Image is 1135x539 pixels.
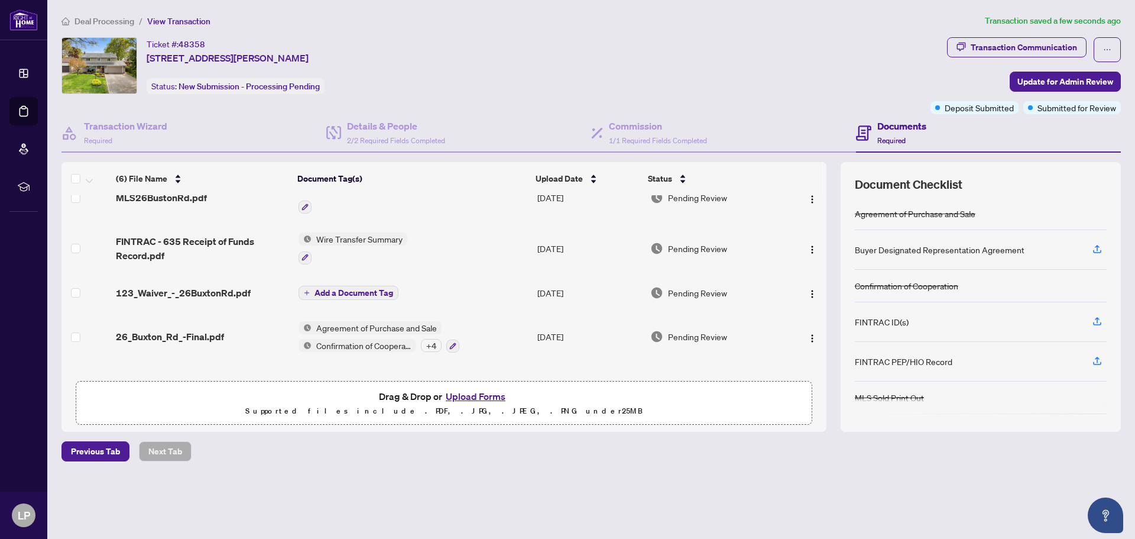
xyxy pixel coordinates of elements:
[314,289,393,297] span: Add a Document Tag
[179,81,320,92] span: New Submission - Processing Pending
[116,191,207,205] span: MLS26BustonRd.pdf
[179,39,205,50] span: 48358
[855,315,909,328] div: FINTRAC ID(s)
[347,119,445,133] h4: Details & People
[61,441,129,461] button: Previous Tab
[803,239,822,258] button: Logo
[648,172,672,185] span: Status
[877,136,906,145] span: Required
[379,389,509,404] span: Drag & Drop or
[531,162,643,195] th: Upload Date
[855,207,975,220] div: Agreement of Purchase and Sale
[808,245,817,254] img: Logo
[312,233,407,246] span: Wire Transfer Summary
[668,286,727,299] span: Pending Review
[668,330,727,343] span: Pending Review
[442,389,509,404] button: Upload Forms
[947,37,1087,57] button: Transaction Communication
[1037,101,1116,114] span: Submitted for Review
[299,233,312,246] img: Status Icon
[533,362,646,409] td: [DATE]
[650,286,663,299] img: Document Status
[609,119,707,133] h4: Commission
[18,507,30,524] span: LP
[299,339,312,352] img: Status Icon
[855,279,958,292] div: Confirmation of Cooperation
[116,330,224,344] span: 26_Buxton_Rd_-Final.pdf
[116,286,251,300] span: 123_Waiver_-_26BuxtonRd.pdf
[312,321,442,334] span: Agreement of Purchase and Sale
[855,391,924,404] div: MLS Sold Print Out
[808,289,817,299] img: Logo
[139,441,192,461] button: Next Tab
[421,339,442,352] div: + 4
[147,51,309,65] span: [STREET_ADDRESS][PERSON_NAME]
[533,172,646,223] td: [DATE]
[304,290,310,296] span: plus
[668,191,727,204] span: Pending Review
[650,242,663,255] img: Document Status
[347,136,445,145] span: 2/2 Required Fields Completed
[299,286,398,300] button: Add a Document Tag
[116,234,289,263] span: FINTRAC - 635 Receipt of Funds Record.pdf
[650,330,663,343] img: Document Status
[312,339,416,352] span: Confirmation of Cooperation
[74,16,134,27] span: Deal Processing
[985,14,1121,28] article: Transaction saved a few seconds ago
[855,243,1024,256] div: Buyer Designated Representation Agreement
[643,162,783,195] th: Status
[139,14,142,28] li: /
[83,404,805,418] p: Supported files include .PDF, .JPG, .JPEG, .PNG under 25 MB
[877,119,926,133] h4: Documents
[1088,498,1123,533] button: Open asap
[1017,72,1113,91] span: Update for Admin Review
[299,233,407,264] button: Status IconWire Transfer Summary
[111,162,293,195] th: (6) File Name
[855,176,962,193] span: Document Checklist
[536,172,583,185] span: Upload Date
[84,136,112,145] span: Required
[533,312,646,363] td: [DATE]
[971,38,1077,57] div: Transaction Communication
[293,162,531,195] th: Document Tag(s)
[668,242,727,255] span: Pending Review
[533,223,646,274] td: [DATE]
[803,283,822,302] button: Logo
[147,78,325,94] div: Status:
[116,372,289,400] span: 1755033690896-26BuxtonRd-DepositReceipt.pdf
[299,321,459,353] button: Status IconAgreement of Purchase and SaleStatus IconConfirmation of Cooperation+4
[147,37,205,51] div: Ticket #:
[84,119,167,133] h4: Transaction Wizard
[1103,46,1111,54] span: ellipsis
[808,195,817,204] img: Logo
[803,188,822,207] button: Logo
[299,285,398,301] button: Add a Document Tag
[855,355,952,368] div: FINTRAC PEP/HIO Record
[299,182,390,214] button: Status IconMLS Sold Print Out
[71,442,120,461] span: Previous Tab
[299,321,312,334] img: Status Icon
[533,274,646,312] td: [DATE]
[803,327,822,346] button: Logo
[808,334,817,343] img: Logo
[945,101,1014,114] span: Deposit Submitted
[609,136,707,145] span: 1/1 Required Fields Completed
[650,191,663,204] img: Document Status
[1010,72,1121,92] button: Update for Admin Review
[9,9,38,31] img: logo
[61,17,70,25] span: home
[76,382,812,425] span: Drag & Drop orUpload FormsSupported files include .PDF, .JPG, .JPEG, .PNG under25MB
[62,38,137,93] img: IMG-W12268613_1.jpg
[116,172,167,185] span: (6) File Name
[147,16,210,27] span: View Transaction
